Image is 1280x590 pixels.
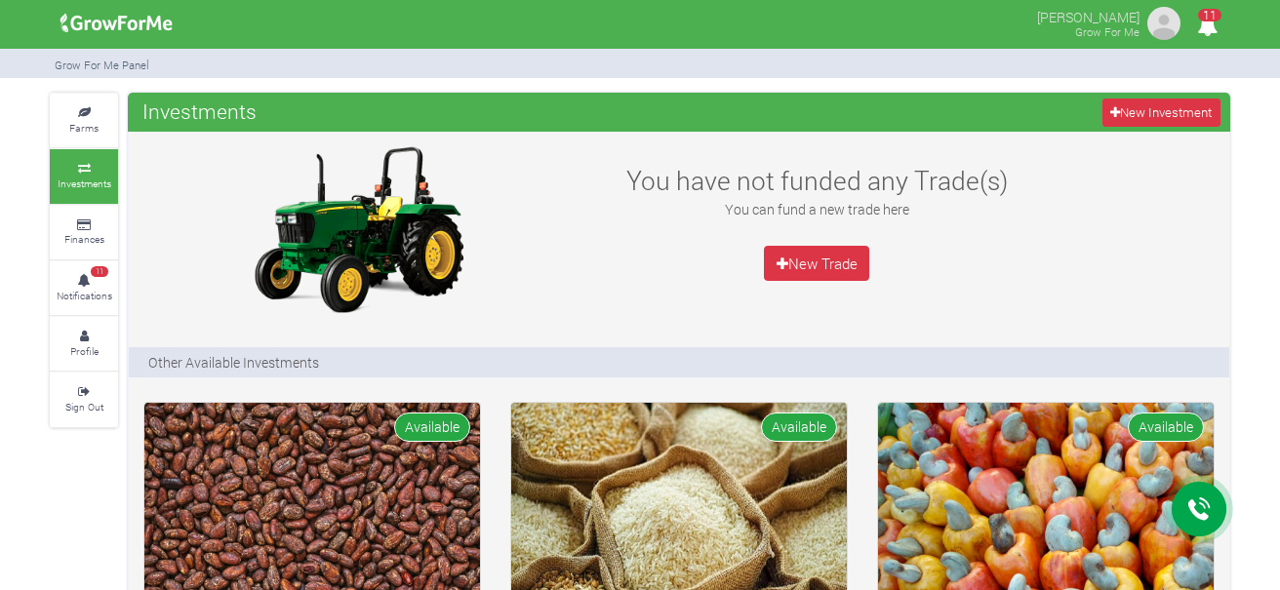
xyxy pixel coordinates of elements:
span: Available [1128,413,1204,441]
img: growforme image [236,141,480,317]
a: 11 [1188,19,1226,37]
small: Notifications [57,289,112,302]
span: Available [394,413,470,441]
a: Farms [50,94,118,147]
a: Finances [50,206,118,259]
span: Investments [138,92,261,131]
i: Notifications [1188,4,1226,48]
a: Investments [50,149,118,203]
a: New Trade [764,246,869,281]
p: You can fund a new trade here [605,199,1028,219]
img: growforme image [54,4,180,43]
img: growforme image [1144,4,1183,43]
a: Sign Out [50,373,118,426]
p: [PERSON_NAME] [1037,4,1140,27]
p: Other Available Investments [148,352,319,373]
h3: You have not funded any Trade(s) [605,165,1028,196]
small: Finances [64,232,104,246]
small: Grow For Me [1075,24,1140,39]
span: 11 [91,266,108,278]
small: Investments [58,177,111,190]
span: Available [761,413,837,441]
small: Farms [69,121,99,135]
a: Profile [50,317,118,371]
small: Sign Out [65,400,103,413]
span: 11 [1198,9,1221,21]
a: New Investment [1102,98,1220,127]
small: Grow For Me Panel [55,58,149,72]
a: 11 Notifications [50,261,118,315]
small: Profile [70,344,99,358]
